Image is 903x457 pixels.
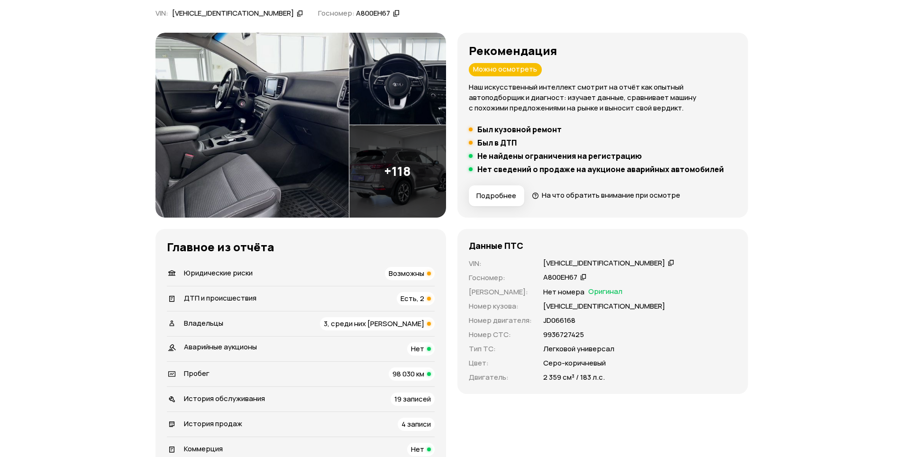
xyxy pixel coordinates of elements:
[477,165,724,174] h5: Нет сведений о продаже на аукционе аварийных автомобилей
[469,44,737,57] h3: Рекомендация
[394,394,431,404] span: 19 записей
[469,329,532,340] p: Номер СТС :
[389,268,424,278] span: Возможны
[318,8,355,18] span: Госномер:
[543,329,584,340] p: 9936727425
[532,190,681,200] a: На что обратить внимание при осмотре
[543,301,665,311] p: [VEHICLE_IDENTIFICATION_NUMBER]
[469,240,523,251] h4: Данные ПТС
[401,293,424,303] span: Есть, 2
[184,342,257,352] span: Аварийные аукционы
[543,258,665,268] div: [VEHICLE_IDENTIFICATION_NUMBER]
[184,419,242,429] span: История продаж
[588,287,622,297] span: Оригинал
[155,8,168,18] span: VIN :
[469,258,532,269] p: VIN :
[542,190,680,200] span: На что обратить внимание при осмотре
[184,368,210,378] span: Пробег
[543,273,577,283] div: А800ЕН67
[469,344,532,354] p: Тип ТС :
[469,273,532,283] p: Госномер :
[167,240,435,254] h3: Главное из отчёта
[543,344,614,354] p: Легковой универсал
[172,9,294,18] div: [VEHICLE_IDENTIFICATION_NUMBER]
[411,444,424,454] span: Нет
[543,315,575,326] p: JD066168
[469,301,532,311] p: Номер кузова :
[184,393,265,403] span: История обслуживания
[543,287,584,297] p: Нет номера
[469,63,542,76] div: Можно осмотреть
[476,191,516,201] span: Подробнее
[469,287,532,297] p: [PERSON_NAME] :
[184,444,223,454] span: Коммерция
[184,293,256,303] span: ДТП и происшествия
[543,358,606,368] p: Серо-коричневый
[477,151,642,161] h5: Не найдены ограничения на регистрацию
[324,319,424,329] span: 3, среди них [PERSON_NAME]
[543,372,605,383] p: 2 359 см³ / 183 л.с.
[469,372,532,383] p: Двигатель :
[469,315,532,326] p: Номер двигателя :
[469,185,524,206] button: Подробнее
[469,82,737,113] p: Наш искусственный интеллект смотрит на отчёт как опытный автоподборщик и диагност: изучает данные...
[411,344,424,354] span: Нет
[401,419,431,429] span: 4 записи
[477,138,517,147] h5: Был в ДТП
[477,125,562,134] h5: Был кузовной ремонт
[469,358,532,368] p: Цвет :
[392,369,424,379] span: 98 030 км
[184,268,253,278] span: Юридические риски
[356,9,390,18] div: А800ЕН67
[184,318,223,328] span: Владельцы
